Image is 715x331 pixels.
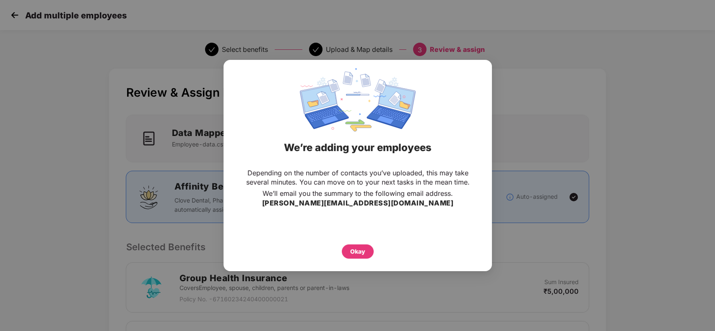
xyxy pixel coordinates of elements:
[262,198,453,209] h3: [PERSON_NAME][EMAIL_ADDRESS][DOMAIN_NAME]
[240,168,475,187] p: Depending on the number of contacts you’ve uploaded, this may take several minutes. You can move ...
[350,247,365,256] div: Okay
[263,189,453,198] p: We’ll email you the summary to the following email address.
[299,68,415,131] img: svg+xml;base64,PHN2ZyBpZD0iRGF0YV9zeW5jaW5nIiB4bWxucz0iaHR0cDovL3d3dy53My5vcmcvMjAwMC9zdmciIHdpZH...
[234,131,481,164] div: We’re adding your employees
